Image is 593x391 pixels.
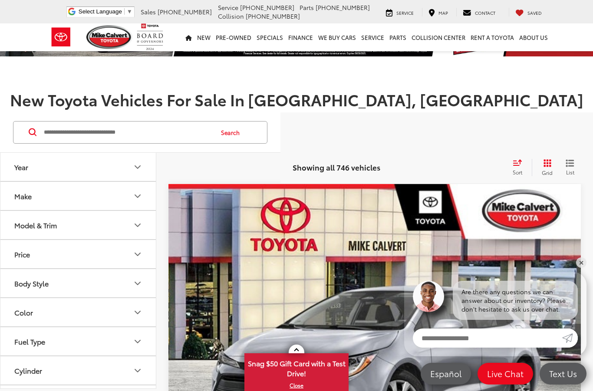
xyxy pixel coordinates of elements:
[421,363,471,384] a: Español
[127,8,132,15] span: ▼
[426,368,466,379] span: Español
[316,3,370,12] span: [PHONE_NUMBER]
[132,162,143,172] div: Year
[213,23,254,51] a: Pre-Owned
[562,329,578,348] a: Submit
[387,23,409,51] a: Parts
[286,23,316,51] a: Finance
[517,23,550,51] a: About Us
[254,23,286,51] a: Specials
[79,8,122,15] span: Select Language
[300,3,314,12] span: Parts
[79,8,132,15] a: Select Language​
[422,8,455,16] a: Map
[132,307,143,318] div: Color
[379,8,420,16] a: Service
[468,23,517,51] a: Rent a Toyota
[132,220,143,230] div: Model & Trim
[0,240,157,268] button: PricePrice
[132,191,143,201] div: Make
[194,23,213,51] a: New
[0,182,157,210] button: MakeMake
[213,122,252,143] button: Search
[218,12,244,20] span: Collision
[141,7,156,16] span: Sales
[532,159,559,176] button: Grid View
[409,23,468,51] a: Collision Center
[86,25,132,49] img: Mike Calvert Toyota
[359,23,387,51] a: Service
[14,279,49,287] div: Body Style
[14,221,57,229] div: Model & Trim
[0,153,157,181] button: YearYear
[183,23,194,51] a: Home
[132,365,143,376] div: Cylinder
[14,192,32,200] div: Make
[0,298,157,326] button: ColorColor
[245,354,348,381] span: Snag $50 Gift Card with a Test Drive!
[559,159,581,176] button: List View
[542,169,553,176] span: Grid
[540,363,586,384] a: Text Us
[396,10,414,16] span: Service
[0,327,157,355] button: Fuel TypeFuel Type
[0,356,157,384] button: CylinderCylinder
[45,23,77,51] img: Toyota
[132,249,143,260] div: Price
[293,162,380,172] span: Showing all 746 vehicles
[566,168,574,176] span: List
[14,163,28,171] div: Year
[483,368,528,379] span: Live Chat
[124,8,125,15] span: ​
[132,278,143,289] div: Body Style
[545,368,581,379] span: Text Us
[413,281,444,312] img: Agent profile photo
[158,7,212,16] span: [PHONE_NUMBER]
[527,10,542,16] span: Saved
[413,329,562,348] input: Enter your message
[453,281,578,320] div: Are there any questions we can answer about our inventory? Please don't hesitate to ask us over c...
[14,308,33,316] div: Color
[0,211,157,239] button: Model & TrimModel & Trim
[246,12,300,20] span: [PHONE_NUMBER]
[438,10,448,16] span: Map
[14,337,45,345] div: Fuel Type
[0,269,157,297] button: Body StyleBody Style
[475,10,495,16] span: Contact
[240,3,294,12] span: [PHONE_NUMBER]
[218,3,238,12] span: Service
[316,23,359,51] a: WE BUY CARS
[456,8,502,16] a: Contact
[14,250,30,258] div: Price
[508,159,532,176] button: Select sort value
[478,363,533,384] a: Live Chat
[43,122,213,143] input: Search by Make, Model, or Keyword
[14,366,42,375] div: Cylinder
[513,168,522,176] span: Sort
[509,8,548,16] a: My Saved Vehicles
[132,336,143,347] div: Fuel Type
